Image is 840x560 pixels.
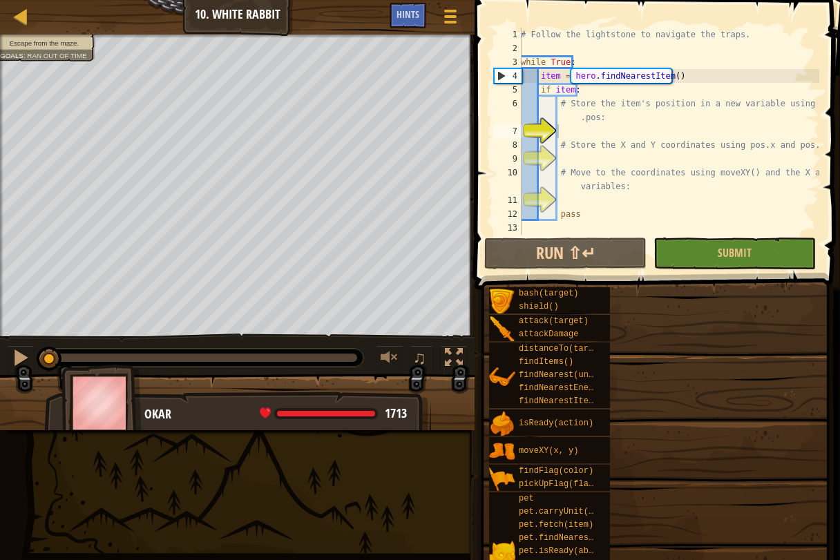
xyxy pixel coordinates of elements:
[519,357,573,367] span: findItems()
[489,411,515,437] img: portrait.png
[494,124,522,138] div: 7
[23,52,27,59] span: :
[410,345,434,374] button: ♫
[519,329,578,339] span: attackDamage
[519,533,653,543] span: pet.findNearestByType(type)
[519,494,534,503] span: pet
[519,479,598,489] span: pickUpFlag(flag)
[519,316,589,326] span: attack(target)
[376,345,403,374] button: Adjust volume
[519,370,609,380] span: findNearest(units)
[494,28,522,41] div: 1
[494,41,522,55] div: 2
[489,364,515,390] img: portrait.png
[495,69,522,83] div: 4
[494,193,522,207] div: 11
[519,520,593,530] span: pet.fetch(item)
[440,345,468,374] button: Toggle fullscreen
[260,407,407,420] div: health: 1713 / 1713
[519,289,578,298] span: bash(target)
[494,55,522,69] div: 3
[494,152,522,166] div: 9
[494,207,522,221] div: 12
[519,302,559,311] span: shield()
[494,97,522,124] div: 6
[519,466,593,476] span: findFlag(color)
[144,405,417,423] div: Okar
[519,383,609,393] span: findNearestEnemy()
[489,438,515,465] img: portrait.png
[7,345,35,374] button: Ctrl + P: Pause
[519,546,618,556] span: pet.isReady(ability)
[484,238,647,269] button: Run ⇧↵
[489,289,515,315] img: portrait.png
[494,166,522,193] div: 10
[397,8,419,21] span: Hints
[718,245,752,260] span: Submit
[519,418,593,428] span: isReady(action)
[494,138,522,152] div: 8
[433,3,468,35] button: Show game menu
[413,347,427,368] span: ♫
[489,316,515,342] img: portrait.png
[9,39,79,47] span: Escape from the maze.
[519,446,578,456] span: moveXY(x, y)
[494,83,522,97] div: 5
[27,52,86,59] span: Ran out of time
[61,365,142,441] img: thang_avatar_frame.png
[489,466,515,492] img: portrait.png
[519,507,653,516] span: pet.carryUnit(target, x, y)
[385,405,407,422] span: 1713
[519,396,603,406] span: findNearestItem()
[494,221,522,235] div: 13
[653,238,816,269] button: Submit
[519,344,609,354] span: distanceTo(target)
